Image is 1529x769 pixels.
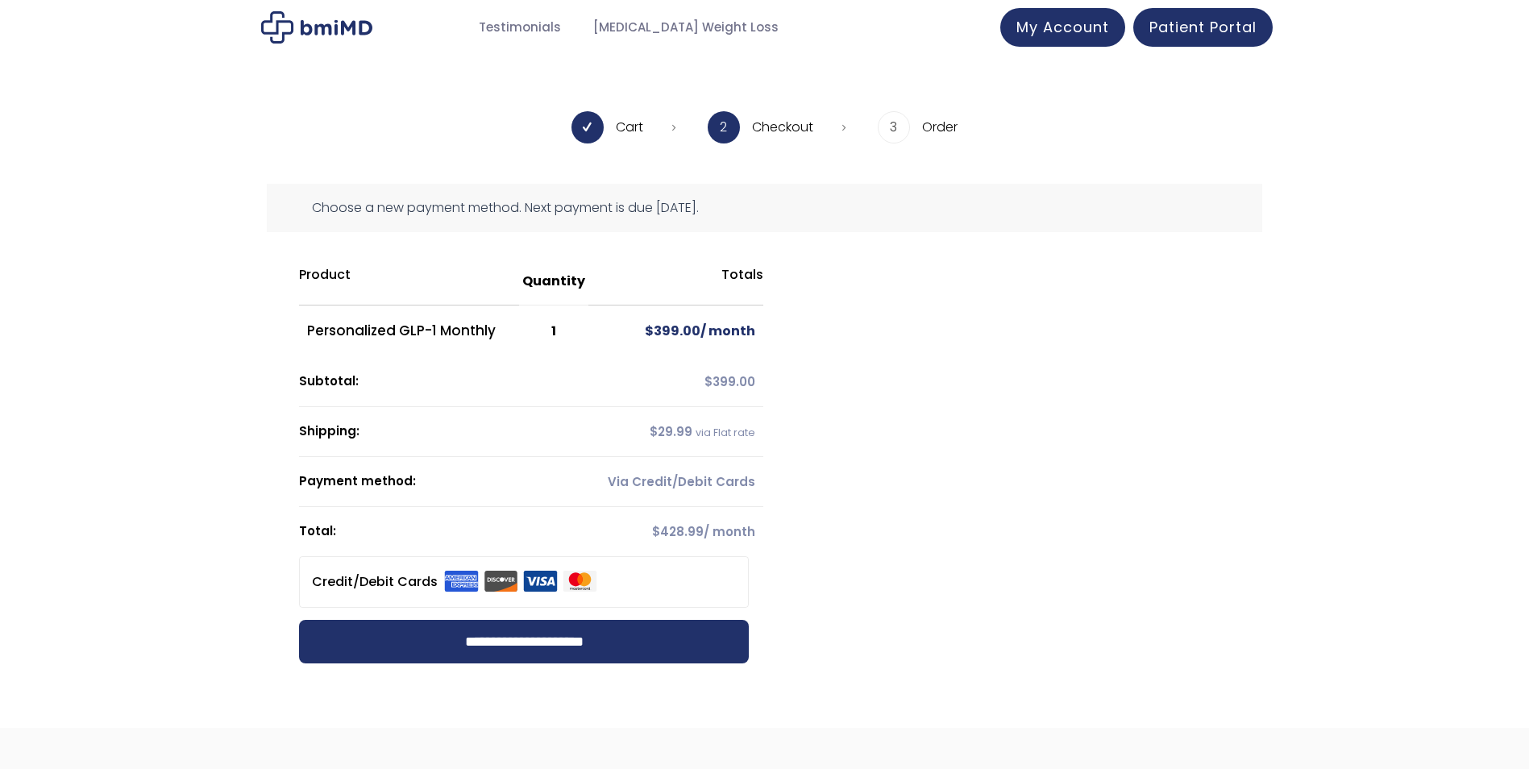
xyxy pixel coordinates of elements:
[571,111,675,143] li: Cart
[588,306,764,357] td: / month
[878,111,958,143] li: Order
[588,258,764,306] th: Totals
[299,258,519,306] th: Product
[299,407,588,457] th: Shipping:
[1016,17,1109,37] span: My Account
[299,306,519,357] td: Personalized GLP-1 Monthly
[519,258,588,306] th: Quantity
[704,373,713,390] span: $
[312,569,597,595] label: Credit/Debit Cards
[652,523,660,540] span: $
[708,111,740,143] span: 2
[1149,17,1257,37] span: Patient Portal
[650,423,692,440] span: 29.99
[523,571,558,592] img: visa.svg
[267,184,1262,232] div: Choose a new payment method. Next payment is due [DATE].
[652,523,704,540] span: 428.99
[519,306,588,357] td: 1
[645,322,700,340] span: 399.00
[299,457,588,507] th: Payment method:
[708,111,846,143] li: Checkout
[593,19,779,37] span: [MEDICAL_DATA] Weight Loss
[878,111,910,143] span: 3
[479,19,561,37] span: Testimonials
[563,571,597,592] img: mastercard.svg
[696,426,755,439] small: via Flat rate
[261,11,372,44] img: Checkout
[1133,8,1273,47] a: Patient Portal
[577,12,795,44] a: [MEDICAL_DATA] Weight Loss
[1000,8,1125,47] a: My Account
[588,457,764,507] td: Via Credit/Debit Cards
[588,507,764,556] td: / month
[299,357,588,407] th: Subtotal:
[463,12,577,44] a: Testimonials
[484,571,518,592] img: discover.svg
[704,373,755,390] span: 399.00
[444,571,479,592] img: amex.svg
[650,423,658,440] span: $
[645,322,654,340] span: $
[299,507,588,556] th: Total:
